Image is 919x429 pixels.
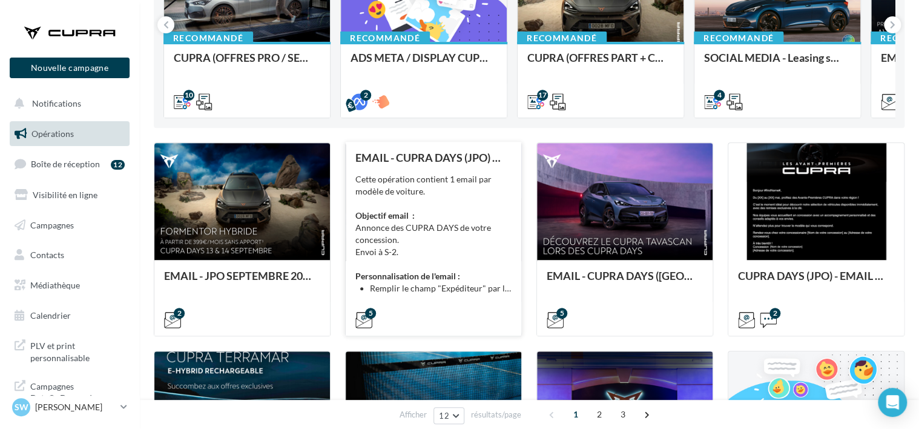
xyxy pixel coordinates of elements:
[163,32,253,45] div: Recommandé
[527,52,674,76] div: CUPRA (OFFRES PART + CUPRA DAYS / SEPT) - SOCIAL MEDIA
[355,151,512,164] div: EMAIL - CUPRA DAYS (JPO) Fleet Générique
[33,190,97,200] span: Visibilité en ligne
[10,396,130,419] a: SW [PERSON_NAME]
[556,308,567,319] div: 5
[7,303,132,328] a: Calendrier
[35,401,116,413] p: [PERSON_NAME]
[31,159,100,169] span: Boîte de réception
[738,270,894,294] div: CUPRA DAYS (JPO) - EMAIL + SMS
[547,270,703,294] div: EMAIL - CUPRA DAYS ([GEOGRAPHIC_DATA]) Private Générique
[31,128,74,139] span: Opérations
[7,121,132,147] a: Opérations
[7,373,132,409] a: Campagnes DataOnDemand
[7,151,132,177] a: Boîte de réception12
[7,273,132,298] a: Médiathèque
[355,173,512,294] div: Cette opération contient 1 email par modèle de voiture. Annonce des CUPRA DAYS de votre concessio...
[30,280,80,290] span: Médiathèque
[7,333,132,368] a: PLV et print personnalisable
[355,271,460,281] strong: Personnalisation de l'email :
[7,91,127,116] button: Notifications
[7,242,132,268] a: Contacts
[111,160,125,170] div: 12
[183,90,194,101] div: 10
[370,282,512,294] li: Remplir le champ "Expéditeur" par le nom de votre concession.
[471,409,521,421] span: résultats/page
[769,308,780,319] div: 2
[355,210,415,221] strong: Objectif email :
[174,308,185,319] div: 2
[174,52,320,76] div: CUPRA (OFFRES PRO / SEPT) - SOCIAL MEDIA
[15,401,28,413] span: SW
[32,98,81,108] span: Notifications
[351,52,497,76] div: ADS META / DISPLAY CUPRA DAYS Septembre 2025
[613,405,633,424] span: 3
[704,52,851,76] div: SOCIAL MEDIA - Leasing social électrique - CUPRA Born
[878,388,907,417] div: Open Intercom Messenger
[7,182,132,208] a: Visibilité en ligne
[694,32,783,45] div: Recommandé
[439,411,449,421] span: 12
[30,250,64,260] span: Contacts
[365,308,376,319] div: 5
[30,378,125,404] span: Campagnes DataOnDemand
[566,405,585,424] span: 1
[433,407,464,424] button: 12
[537,90,548,101] div: 17
[360,90,371,101] div: 2
[714,90,725,101] div: 4
[400,409,427,421] span: Afficher
[30,219,74,230] span: Campagnes
[30,310,71,321] span: Calendrier
[164,270,320,294] div: EMAIL - JPO SEPTEMBRE 2025
[10,58,130,78] button: Nouvelle campagne
[7,213,132,238] a: Campagnes
[590,405,609,424] span: 2
[517,32,607,45] div: Recommandé
[30,338,125,364] span: PLV et print personnalisable
[340,32,430,45] div: Recommandé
